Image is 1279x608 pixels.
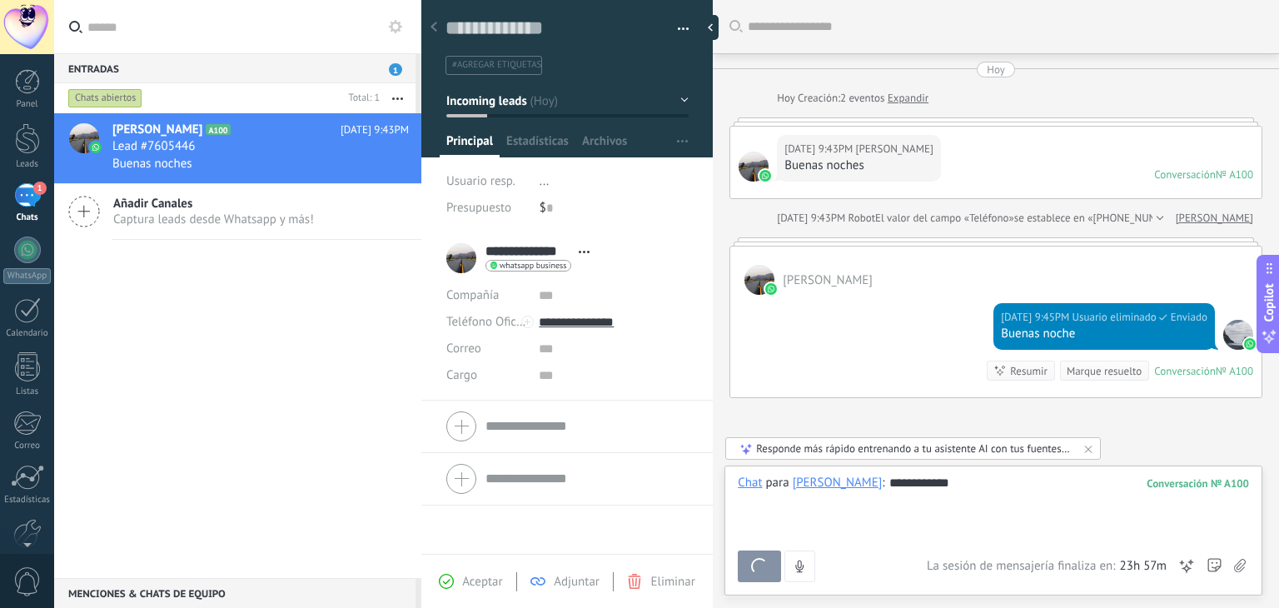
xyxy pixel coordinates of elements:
img: waba.svg [1244,338,1256,350]
span: #agregar etiquetas [452,59,541,71]
div: Hoy [777,90,798,107]
span: se establece en «[PHONE_NUMBER]» [1014,210,1185,227]
span: Usuario resp. [446,173,515,189]
span: Estadísticas [506,133,569,157]
span: La sesión de mensajería finaliza en: [927,558,1115,575]
div: Total: 1 [342,90,380,107]
span: Correo [446,341,481,356]
span: Lizeth Cordoba [744,265,774,295]
div: Correo [3,441,52,451]
div: Buenas noches [784,157,933,174]
button: Más [380,83,416,113]
span: Añadir Canales [113,196,314,212]
div: Cargo [446,362,526,389]
span: 1 [33,182,47,195]
span: A100 [206,124,230,135]
span: 23h 57m [1120,558,1167,575]
span: Adjuntar [554,574,600,590]
div: Usuario resp. [446,168,527,195]
div: Compañía [446,282,526,309]
a: Expandir [888,90,928,107]
div: Lizeth Cordoba [793,475,883,490]
span: Lizeth Cordoba [856,141,933,157]
button: Correo [446,336,481,362]
div: Ocultar [702,15,719,40]
div: № A100 [1216,364,1253,378]
span: Lead #7605446 [112,138,195,155]
div: Panel [3,99,52,110]
span: Presupuesto [446,200,511,216]
div: Chats abiertos [68,88,142,108]
div: Listas [3,386,52,397]
div: Leads [3,159,52,170]
div: La sesión de mensajería finaliza en [927,558,1167,575]
span: Lizeth Cordoba [739,152,769,182]
div: Resumir [1010,363,1048,379]
div: WhatsApp [3,268,51,284]
div: Responde más rápido entrenando a tu asistente AI con tus fuentes de datos [756,441,1072,456]
span: [DATE] 9:43PM [341,122,409,138]
div: [DATE] 9:43PM [777,210,848,227]
span: Buenas noches [112,156,192,172]
div: Estadísticas [3,495,52,506]
span: Enviado [1171,309,1207,326]
span: : [882,475,884,491]
span: para [766,475,789,491]
div: Hoy [987,62,1005,77]
div: Conversación [1154,364,1216,378]
span: Eliminar [650,574,694,590]
img: icon [90,142,102,153]
a: [PERSON_NAME] [1176,210,1253,227]
span: [PERSON_NAME] [112,122,202,138]
img: waba.svg [765,283,777,295]
span: Copilot [1261,284,1277,322]
span: whatsapp business [500,262,566,270]
div: [DATE] 9:43PM [784,141,855,157]
div: Entradas [54,53,416,83]
div: Buenas noche [1001,326,1207,342]
div: № A100 [1216,167,1253,182]
button: Teléfono Oficina [446,309,526,336]
span: 1 [389,63,402,76]
div: Marque resuelto [1067,363,1142,379]
span: Teléfono Oficina [446,314,533,330]
span: Cargo [446,369,477,381]
span: El valor del campo «Teléfono» [875,210,1014,227]
div: 100 [1147,476,1249,491]
div: Calendario [3,328,52,339]
div: Presupuesto [446,195,527,222]
div: [DATE] 9:45PM [1001,309,1072,326]
span: Archivos [582,133,627,157]
span: Captura leads desde Whatsapp y más! [113,212,314,227]
div: Conversación [1154,167,1216,182]
div: Creación: [777,90,928,107]
span: Principal [446,133,493,157]
span: Usuario eliminado [1072,309,1157,326]
div: $ [540,195,689,222]
span: ... [540,173,550,189]
span: Lizeth Cordoba [783,272,873,288]
div: Menciones & Chats de equipo [54,578,416,608]
img: waba.svg [759,170,771,182]
span: Aceptar [462,574,502,590]
div: Chats [3,212,52,223]
span: Robot [849,211,875,225]
span: 2 eventos [840,90,884,107]
a: avataricon[PERSON_NAME]A100[DATE] 9:43PMLead #7605446Buenas noches [54,113,421,183]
